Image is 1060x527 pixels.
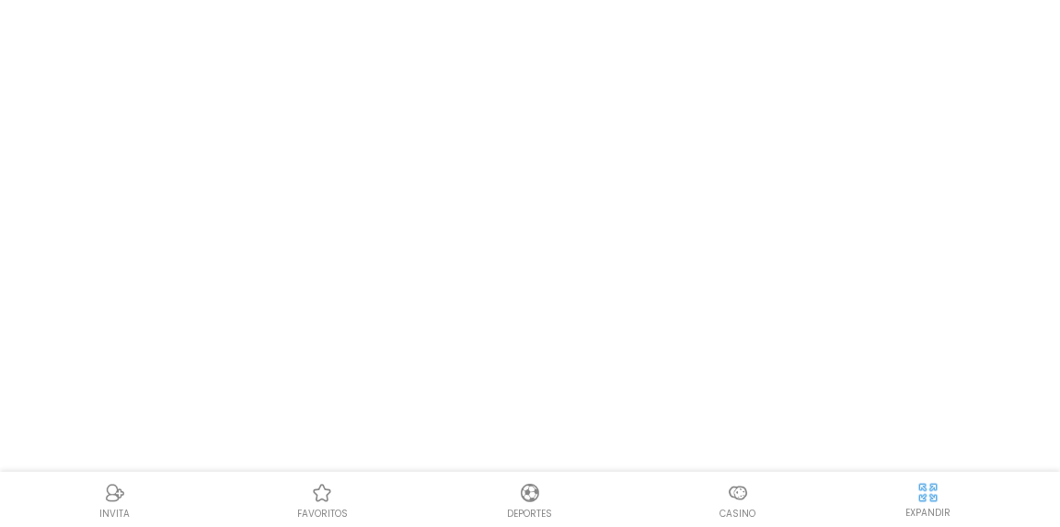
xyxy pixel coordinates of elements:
a: ReferralReferralINVITA [11,479,219,521]
img: Deportes [519,482,541,504]
img: hide [916,481,939,504]
img: Casino [727,482,749,504]
a: Casino FavoritosCasino Favoritosfavoritos [219,479,427,521]
p: EXPANDIR [905,506,951,520]
p: favoritos [297,507,348,521]
p: Casino [720,507,755,521]
p: INVITA [99,507,130,521]
img: Casino Favoritos [311,482,333,504]
a: DeportesDeportesDeportes [426,479,634,521]
a: CasinoCasinoCasino [634,479,842,521]
img: Referral [104,482,126,504]
p: Deportes [507,507,552,521]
